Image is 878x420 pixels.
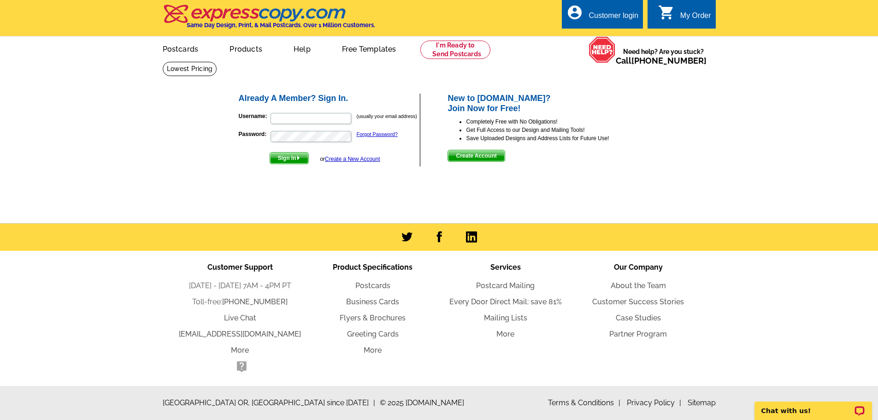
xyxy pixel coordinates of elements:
[333,263,412,272] span: Product Specifications
[466,126,641,134] li: Get Full Access to our Design and Mailing Tools!
[340,314,406,322] a: Flyers & Brochures
[380,397,464,408] span: © 2025 [DOMAIN_NAME]
[347,330,399,338] a: Greeting Cards
[589,12,638,24] div: Customer login
[355,281,390,290] a: Postcards
[364,346,382,355] a: More
[148,37,213,59] a: Postcards
[589,36,616,63] img: help
[325,156,380,162] a: Create a New Account
[239,130,270,138] label: Password:
[327,37,411,59] a: Free Templates
[346,297,399,306] a: Business Cards
[688,398,716,407] a: Sitemap
[490,263,521,272] span: Services
[449,297,562,306] a: Every Door Direct Mail: save 81%
[616,47,711,65] span: Need help? Are you stuck?
[231,346,249,355] a: More
[631,56,707,65] a: [PHONE_NUMBER]
[466,118,641,126] li: Completely Free with No Obligations!
[448,94,641,113] h2: New to [DOMAIN_NAME]? Join Now for Free!
[448,150,505,162] button: Create Account
[239,94,420,104] h2: Already A Member? Sign In.
[548,398,620,407] a: Terms & Conditions
[614,263,663,272] span: Our Company
[270,153,308,164] span: Sign In
[466,134,641,142] li: Save Uploaded Designs and Address Lists for Future Use!
[680,12,711,24] div: My Order
[609,330,667,338] a: Partner Program
[239,112,270,120] label: Username:
[566,4,583,21] i: account_circle
[270,152,309,164] button: Sign In
[174,296,306,308] li: Toll-free:
[357,131,398,137] a: Forgot Password?
[357,113,417,119] small: (usually your email address)
[448,150,504,161] span: Create Account
[748,391,878,420] iframe: LiveChat chat widget
[279,37,325,59] a: Help
[658,10,711,22] a: shopping_cart My Order
[476,281,535,290] a: Postcard Mailing
[215,37,277,59] a: Products
[222,297,288,306] a: [PHONE_NUMBER]
[179,330,301,338] a: [EMAIL_ADDRESS][DOMAIN_NAME]
[320,155,380,163] div: or
[627,398,681,407] a: Privacy Policy
[616,56,707,65] span: Call
[566,10,638,22] a: account_circle Customer login
[207,263,273,272] span: Customer Support
[592,297,684,306] a: Customer Success Stories
[616,314,661,322] a: Case Studies
[187,22,375,29] h4: Same Day Design, Print, & Mail Postcards. Over 1 Million Customers.
[163,397,375,408] span: [GEOGRAPHIC_DATA] OR, [GEOGRAPHIC_DATA] since [DATE]
[296,156,301,160] img: button-next-arrow-white.png
[224,314,256,322] a: Live Chat
[174,280,306,291] li: [DATE] - [DATE] 7AM - 4PM PT
[163,11,375,29] a: Same Day Design, Print, & Mail Postcards. Over 1 Million Customers.
[658,4,675,21] i: shopping_cart
[496,330,514,338] a: More
[611,281,666,290] a: About the Team
[484,314,527,322] a: Mailing Lists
